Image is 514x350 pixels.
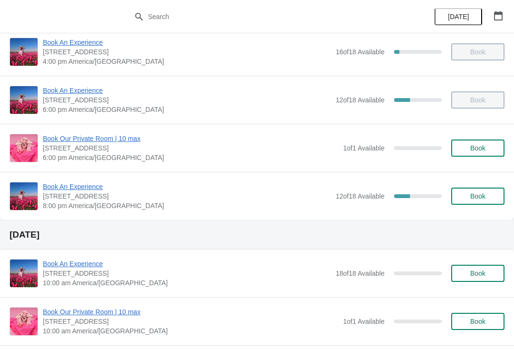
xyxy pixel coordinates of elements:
img: Book Our Private Room | 10 max | 1815 N. Milwaukee Ave., Chicago, IL 60647 | 6:00 pm America/Chicago [10,134,38,162]
span: 12 of 18 Available [336,192,385,200]
span: 16 of 18 Available [336,48,385,56]
span: 18 of 18 Available [336,270,385,277]
span: [DATE] [448,13,469,20]
button: Book [451,140,504,157]
span: Book [470,318,485,325]
span: Book An Experience [43,259,331,269]
img: Book An Experience | 1815 North Milwaukee Avenue, Chicago, IL, USA | 6:00 pm America/Chicago [10,86,38,114]
span: 6:00 pm America/[GEOGRAPHIC_DATA] [43,153,338,162]
span: Book [470,144,485,152]
span: 6:00 pm America/[GEOGRAPHIC_DATA] [43,105,331,114]
span: Book An Experience [43,86,331,95]
h2: [DATE] [10,230,504,240]
button: Book [451,313,504,330]
img: Book An Experience | 1815 North Milwaukee Avenue, Chicago, IL, USA | 4:00 pm America/Chicago [10,38,38,66]
span: Book [470,192,485,200]
span: Book Our Private Room | 10 max [43,134,338,143]
span: Book Our Private Room | 10 max [43,307,338,317]
span: [STREET_ADDRESS] [43,191,331,201]
button: Book [451,265,504,282]
span: 12 of 18 Available [336,96,385,104]
span: [STREET_ADDRESS] [43,269,331,278]
span: 4:00 pm America/[GEOGRAPHIC_DATA] [43,57,331,66]
span: [STREET_ADDRESS] [43,47,331,57]
input: Search [148,8,385,25]
span: Book [470,270,485,277]
span: [STREET_ADDRESS] [43,143,338,153]
span: 8:00 pm America/[GEOGRAPHIC_DATA] [43,201,331,210]
button: Book [451,188,504,205]
button: [DATE] [435,8,482,25]
img: Book Our Private Room | 10 max | 1815 N. Milwaukee Ave., Chicago, IL 60647 | 10:00 am America/Chi... [10,308,38,335]
span: 10:00 am America/[GEOGRAPHIC_DATA] [43,278,331,288]
span: Book An Experience [43,182,331,191]
span: 1 of 1 Available [343,318,385,325]
span: [STREET_ADDRESS] [43,317,338,326]
span: 1 of 1 Available [343,144,385,152]
span: Book An Experience [43,38,331,47]
span: [STREET_ADDRESS] [43,95,331,105]
img: Book An Experience | 1815 North Milwaukee Avenue, Chicago, IL, USA | 8:00 pm America/Chicago [10,182,38,210]
span: 10:00 am America/[GEOGRAPHIC_DATA] [43,326,338,336]
img: Book An Experience | 1815 North Milwaukee Avenue, Chicago, IL, USA | 10:00 am America/Chicago [10,260,38,287]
